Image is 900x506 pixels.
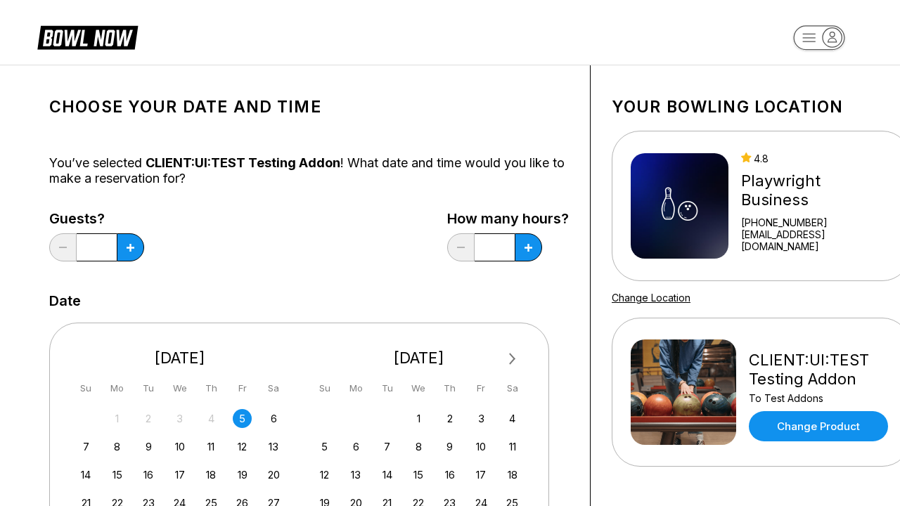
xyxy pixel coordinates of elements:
div: [PHONE_NUMBER] [741,216,892,228]
div: Choose Monday, September 15th, 2025 [108,465,127,484]
div: Choose Friday, October 10th, 2025 [472,437,491,456]
div: Choose Friday, October 3rd, 2025 [472,409,491,428]
div: Choose Sunday, October 12th, 2025 [315,465,334,484]
div: Choose Wednesday, September 17th, 2025 [170,465,189,484]
div: Choose Monday, September 8th, 2025 [108,437,127,456]
div: Choose Wednesday, September 10th, 2025 [170,437,189,456]
div: Choose Tuesday, September 9th, 2025 [139,437,158,456]
img: CLIENT:UI:TEST Testing Addon [631,339,736,445]
div: Th [440,379,459,398]
div: Choose Monday, October 13th, 2025 [347,465,366,484]
div: Choose Wednesday, October 1st, 2025 [409,409,428,428]
div: Choose Thursday, October 9th, 2025 [440,437,459,456]
div: Not available Monday, September 1st, 2025 [108,409,127,428]
div: We [409,379,428,398]
div: Choose Saturday, October 4th, 2025 [503,409,522,428]
a: Change Location [612,292,690,304]
label: Guests? [49,211,144,226]
div: Choose Tuesday, October 14th, 2025 [378,465,397,484]
div: CLIENT:UI:TEST Testing Addon [749,351,892,389]
div: Choose Sunday, October 5th, 2025 [315,437,334,456]
div: [DATE] [310,349,528,368]
div: Choose Saturday, September 6th, 2025 [264,409,283,428]
div: Choose Wednesday, October 15th, 2025 [409,465,428,484]
div: Choose Saturday, October 11th, 2025 [503,437,522,456]
label: Date [49,293,81,309]
div: Choose Tuesday, October 7th, 2025 [378,437,397,456]
div: Choose Thursday, September 18th, 2025 [202,465,221,484]
div: 4.8 [741,153,892,164]
div: Choose Saturday, September 13th, 2025 [264,437,283,456]
div: Su [77,379,96,398]
div: Choose Tuesday, September 16th, 2025 [139,465,158,484]
div: Choose Sunday, September 7th, 2025 [77,437,96,456]
div: Tu [139,379,158,398]
div: Fr [233,379,252,398]
div: Th [202,379,221,398]
div: Tu [378,379,397,398]
div: Choose Friday, September 12th, 2025 [233,437,252,456]
div: Su [315,379,334,398]
div: Choose Thursday, October 16th, 2025 [440,465,459,484]
div: Playwright Business [741,171,892,209]
img: Playwright Business [631,153,728,259]
a: [EMAIL_ADDRESS][DOMAIN_NAME] [741,228,892,252]
div: Not available Tuesday, September 2nd, 2025 [139,409,158,428]
div: Choose Sunday, September 14th, 2025 [77,465,96,484]
h1: Choose your Date and time [49,97,569,117]
div: You’ve selected ! What date and time would you like to make a reservation for? [49,155,569,186]
div: Choose Friday, September 19th, 2025 [233,465,252,484]
div: Not available Thursday, September 4th, 2025 [202,409,221,428]
div: Choose Friday, September 5th, 2025 [233,409,252,428]
div: Choose Saturday, September 20th, 2025 [264,465,283,484]
div: Choose Monday, October 6th, 2025 [347,437,366,456]
div: Mo [347,379,366,398]
div: Choose Wednesday, October 8th, 2025 [409,437,428,456]
div: Choose Thursday, October 2nd, 2025 [440,409,459,428]
div: Mo [108,379,127,398]
button: Next Month [501,348,524,370]
div: Choose Friday, October 17th, 2025 [472,465,491,484]
span: CLIENT:UI:TEST Testing Addon [146,155,340,170]
div: Choose Thursday, September 11th, 2025 [202,437,221,456]
div: Sa [264,379,283,398]
div: Fr [472,379,491,398]
div: Choose Saturday, October 18th, 2025 [503,465,522,484]
div: [DATE] [71,349,289,368]
div: Sa [503,379,522,398]
div: We [170,379,189,398]
div: To Test Addons [749,392,892,404]
a: Change Product [749,411,888,441]
div: Not available Wednesday, September 3rd, 2025 [170,409,189,428]
label: How many hours? [447,211,569,226]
